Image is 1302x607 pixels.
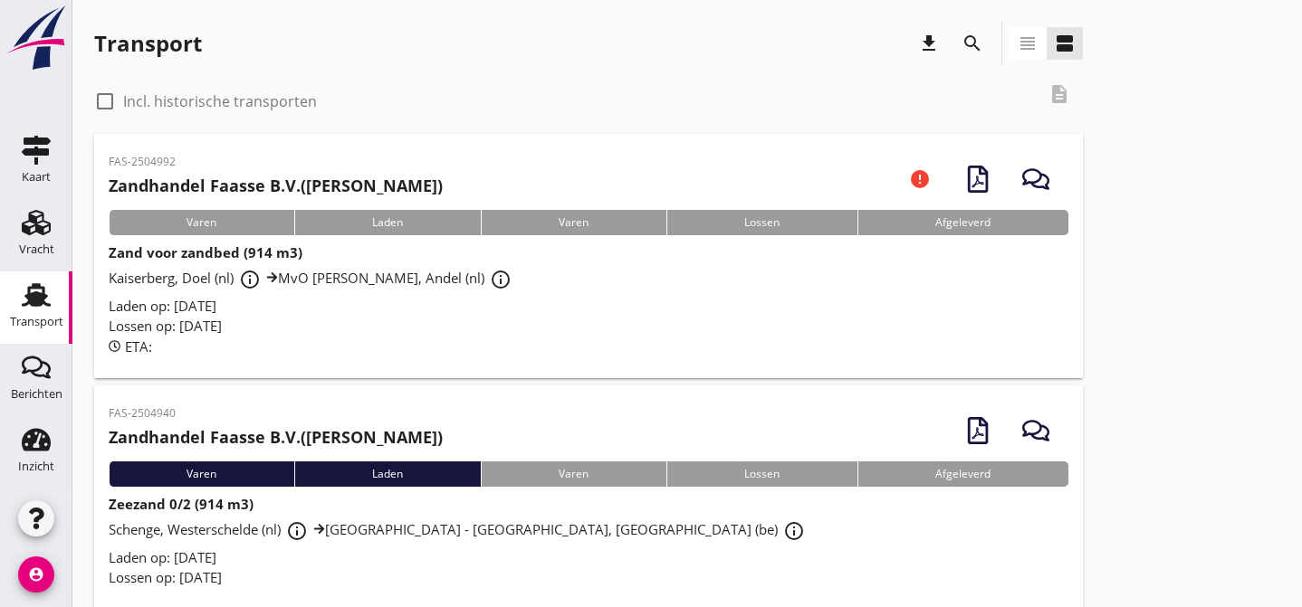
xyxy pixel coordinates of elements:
div: Berichten [11,388,62,400]
div: Afgeleverd [857,210,1068,235]
p: FAS-2504992 [109,154,443,170]
i: search [962,33,983,54]
label: Incl. historische transporten [123,92,317,110]
strong: Zand voor zandbed (914 m3) [109,243,302,261]
h2: ([PERSON_NAME]) [109,425,443,450]
div: Vracht [19,243,54,255]
div: Varen [109,210,294,235]
h2: ([PERSON_NAME]) [109,174,443,198]
span: Laden op: [DATE] [109,297,216,315]
div: Transport [94,29,202,58]
span: Kaiserberg, Doel (nl) MvO [PERSON_NAME], Andel (nl) [109,269,517,287]
span: Laden op: [DATE] [109,548,216,566]
a: FAS-2504992Zandhandel Faasse B.V.([PERSON_NAME])VarenLadenVarenLossenAfgeleverdZand voor zandbed ... [94,134,1083,378]
div: Lossen [666,461,857,487]
strong: Zandhandel Faasse B.V. [109,175,301,196]
img: logo-small.a267ee39.svg [4,5,69,71]
i: error [895,154,945,204]
div: Laden [294,461,481,487]
i: info_outline [239,269,261,290]
div: Varen [109,461,294,487]
div: Inzicht [18,460,54,472]
span: Lossen op: [DATE] [109,568,222,586]
div: Varen [481,210,666,235]
i: info_outline [490,269,512,290]
strong: Zeezand 0/2 (914 m3) [109,495,254,513]
strong: Zandhandel Faasse B.V. [109,426,301,448]
div: Lossen [666,210,857,235]
i: info_outline [783,520,805,542]
i: account_circle [18,556,54,593]
span: ETA: [125,337,152,356]
p: FAS-2504940 [109,405,443,422]
div: Afgeleverd [857,461,1068,487]
div: Kaart [22,171,51,183]
span: Lossen op: [DATE] [109,317,222,335]
div: Laden [294,210,481,235]
i: view_headline [1017,33,1039,54]
i: view_agenda [1054,33,1076,54]
span: Schenge, Westerschelde (nl) [GEOGRAPHIC_DATA] - [GEOGRAPHIC_DATA], [GEOGRAPHIC_DATA] (be) [109,520,810,538]
i: info_outline [286,520,308,542]
i: download [918,33,940,54]
div: Varen [481,461,666,487]
div: Transport [10,316,63,327]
